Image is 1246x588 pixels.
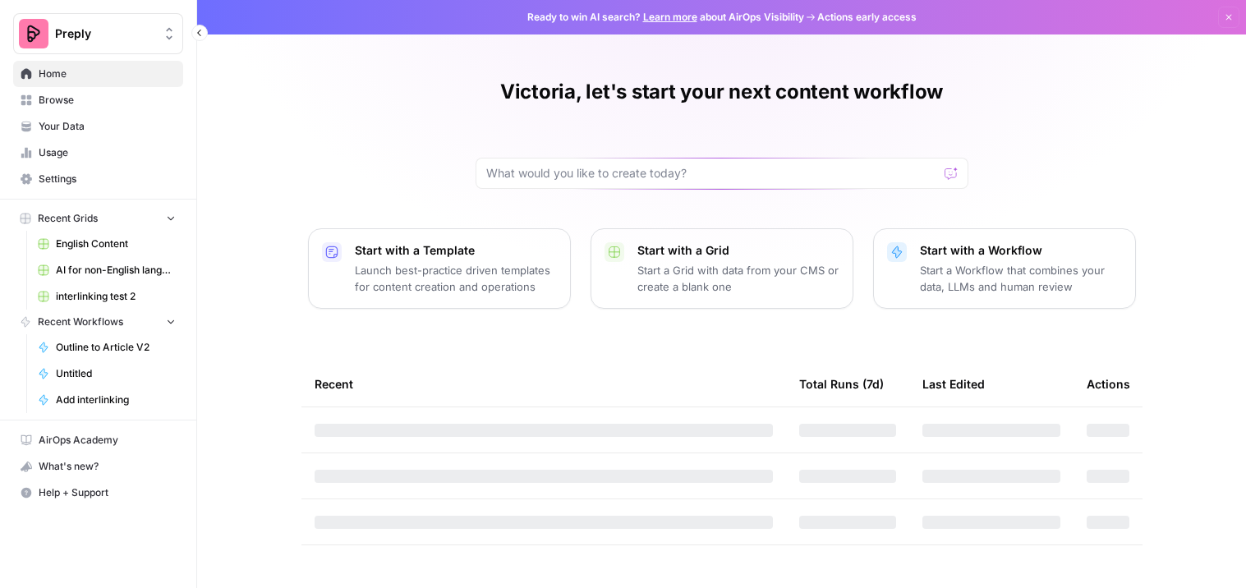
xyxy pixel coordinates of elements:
[486,165,938,181] input: What would you like to create today?
[13,310,183,334] button: Recent Workflows
[30,283,183,310] a: interlinking test 2
[56,263,176,278] span: AI for non-English languages
[13,427,183,453] a: AirOps Academy
[13,166,183,192] a: Settings
[39,119,176,134] span: Your Data
[56,366,176,381] span: Untitled
[56,237,176,251] span: English Content
[39,67,176,81] span: Home
[920,242,1122,259] p: Start with a Workflow
[19,19,48,48] img: Preply Logo
[38,211,98,226] span: Recent Grids
[39,93,176,108] span: Browse
[13,13,183,54] button: Workspace: Preply
[13,87,183,113] a: Browse
[643,11,697,23] a: Learn more
[13,206,183,231] button: Recent Grids
[637,262,839,295] p: Start a Grid with data from your CMS or create a blank one
[13,480,183,506] button: Help + Support
[355,242,557,259] p: Start with a Template
[56,340,176,355] span: Outline to Article V2
[13,61,183,87] a: Home
[873,228,1136,309] button: Start with a WorkflowStart a Workflow that combines your data, LLMs and human review
[500,79,943,105] h1: Victoria, let's start your next content workflow
[13,140,183,166] a: Usage
[39,485,176,500] span: Help + Support
[355,262,557,295] p: Launch best-practice driven templates for content creation and operations
[13,113,183,140] a: Your Data
[817,10,917,25] span: Actions early access
[30,387,183,413] a: Add interlinking
[799,361,884,407] div: Total Runs (7d)
[922,361,985,407] div: Last Edited
[30,257,183,283] a: AI for non-English languages
[1087,361,1130,407] div: Actions
[591,228,853,309] button: Start with a GridStart a Grid with data from your CMS or create a blank one
[308,228,571,309] button: Start with a TemplateLaunch best-practice driven templates for content creation and operations
[527,10,804,25] span: Ready to win AI search? about AirOps Visibility
[315,361,773,407] div: Recent
[56,289,176,304] span: interlinking test 2
[39,172,176,186] span: Settings
[38,315,123,329] span: Recent Workflows
[56,393,176,407] span: Add interlinking
[920,262,1122,295] p: Start a Workflow that combines your data, LLMs and human review
[637,242,839,259] p: Start with a Grid
[39,145,176,160] span: Usage
[30,334,183,361] a: Outline to Article V2
[13,453,183,480] button: What's new?
[30,361,183,387] a: Untitled
[39,433,176,448] span: AirOps Academy
[14,454,182,479] div: What's new?
[55,25,154,42] span: Preply
[30,231,183,257] a: English Content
